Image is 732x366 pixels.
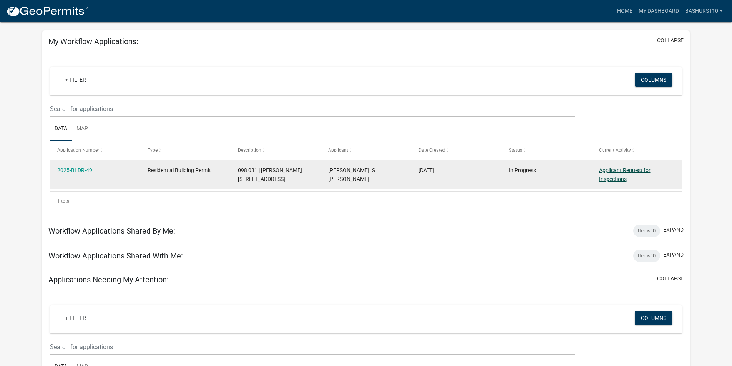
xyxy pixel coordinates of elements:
[599,147,631,153] span: Current Activity
[328,167,375,182] span: BRADLEY. S ASHURST
[42,53,690,218] div: collapse
[50,101,574,117] input: Search for applications
[509,147,522,153] span: Status
[57,167,92,173] a: 2025-BLDR-49
[50,339,574,355] input: Search for applications
[663,226,684,234] button: expand
[59,73,92,87] a: + Filter
[50,141,140,159] datatable-header-cell: Application Number
[238,147,261,153] span: Description
[663,251,684,259] button: expand
[682,4,726,18] a: BASHURST10
[614,4,636,18] a: Home
[636,4,682,18] a: My Dashboard
[231,141,321,159] datatable-header-cell: Description
[148,147,158,153] span: Type
[48,275,169,284] h5: Applications Needing My Attention:
[418,147,445,153] span: Date Created
[57,147,99,153] span: Application Number
[238,167,304,182] span: 098 031 | ASHURST BRAD | 669 HARMONY RD
[59,311,92,325] a: + Filter
[657,275,684,283] button: collapse
[148,167,211,173] span: Residential Building Permit
[418,167,434,173] span: 02/17/2025
[657,36,684,45] button: collapse
[321,141,411,159] datatable-header-cell: Applicant
[72,117,93,141] a: Map
[509,167,536,173] span: In Progress
[633,225,660,237] div: Items: 0
[501,141,591,159] datatable-header-cell: Status
[633,250,660,262] div: Items: 0
[48,251,183,260] h5: Workflow Applications Shared With Me:
[48,37,138,46] h5: My Workflow Applications:
[140,141,231,159] datatable-header-cell: Type
[591,141,682,159] datatable-header-cell: Current Activity
[411,141,501,159] datatable-header-cell: Date Created
[50,192,682,211] div: 1 total
[50,117,72,141] a: Data
[635,311,672,325] button: Columns
[48,226,175,235] h5: Workflow Applications Shared By Me:
[635,73,672,87] button: Columns
[328,147,348,153] span: Applicant
[599,167,651,182] a: Applicant Request for Inspections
